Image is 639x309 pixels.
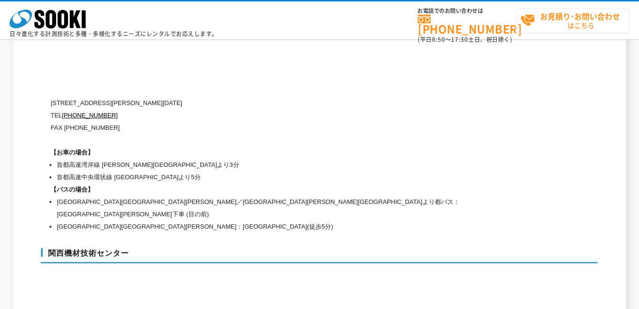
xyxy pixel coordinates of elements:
[515,8,629,33] a: お見積り･お問い合わせはこちら
[50,183,507,196] h1: 【バスの場合】
[50,146,507,159] h1: 【お車の場合】
[57,171,507,183] li: 首都高速中央環状線 [GEOGRAPHIC_DATA]より5分
[10,31,218,37] p: 日々進化する計測技術と多種・多様化するニーズにレンタルでお応えします。
[62,112,118,119] a: [PHONE_NUMBER]
[418,35,512,44] span: (平日 ～ 土日、祝日除く)
[57,221,507,233] li: [GEOGRAPHIC_DATA][GEOGRAPHIC_DATA][PERSON_NAME]：[GEOGRAPHIC_DATA](徒歩5分)
[41,248,598,263] h3: 関西機材技術センター
[57,196,507,221] li: [GEOGRAPHIC_DATA][GEOGRAPHIC_DATA][PERSON_NAME]／[GEOGRAPHIC_DATA][PERSON_NAME][GEOGRAPHIC_DATA]より...
[50,97,507,109] p: [STREET_ADDRESS][PERSON_NAME][DATE]
[540,10,620,22] strong: お見積り･お問い合わせ
[50,109,507,122] p: TEL
[432,35,445,44] span: 8:50
[418,15,515,34] a: [PHONE_NUMBER]
[521,9,629,32] span: はこちら
[451,35,468,44] span: 17:30
[418,8,515,14] span: お電話でのお問い合わせは
[50,122,507,134] p: FAX [PHONE_NUMBER]
[57,159,507,171] li: 首都高速湾岸線 [PERSON_NAME][GEOGRAPHIC_DATA]より3分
